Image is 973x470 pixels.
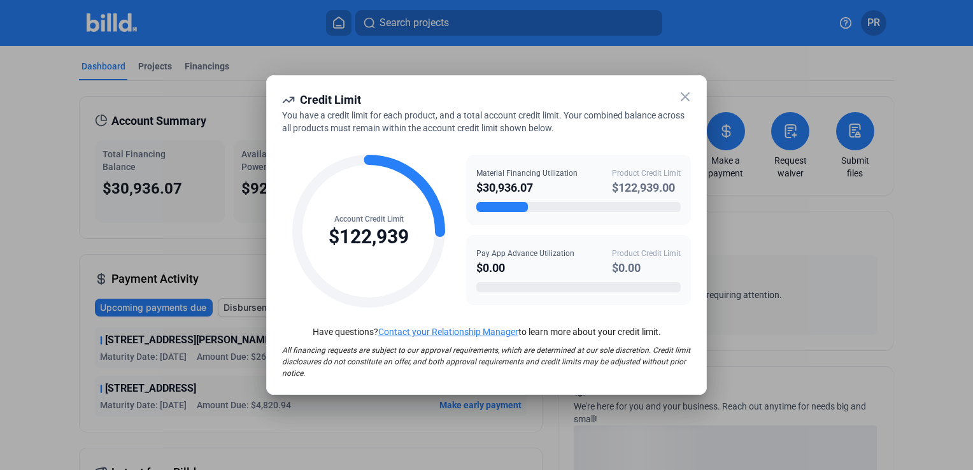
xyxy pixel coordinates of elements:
span: Have questions? to learn more about your credit limit. [313,327,661,337]
a: Contact your Relationship Manager [378,327,518,337]
div: Material Financing Utilization [476,167,578,179]
div: $122,939 [329,225,409,249]
div: Pay App Advance Utilization [476,248,574,259]
div: $0.00 [476,259,574,277]
div: $122,939.00 [612,179,681,197]
span: Credit Limit [300,93,361,106]
div: $0.00 [612,259,681,277]
div: Account Credit Limit [329,213,409,225]
div: Product Credit Limit [612,248,681,259]
span: You have a credit limit for each product, and a total account credit limit. Your combined balance... [282,110,685,133]
div: Product Credit Limit [612,167,681,179]
div: $30,936.07 [476,179,578,197]
span: All financing requests are subject to our approval requirements, which are determined at our sole... [282,346,690,378]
